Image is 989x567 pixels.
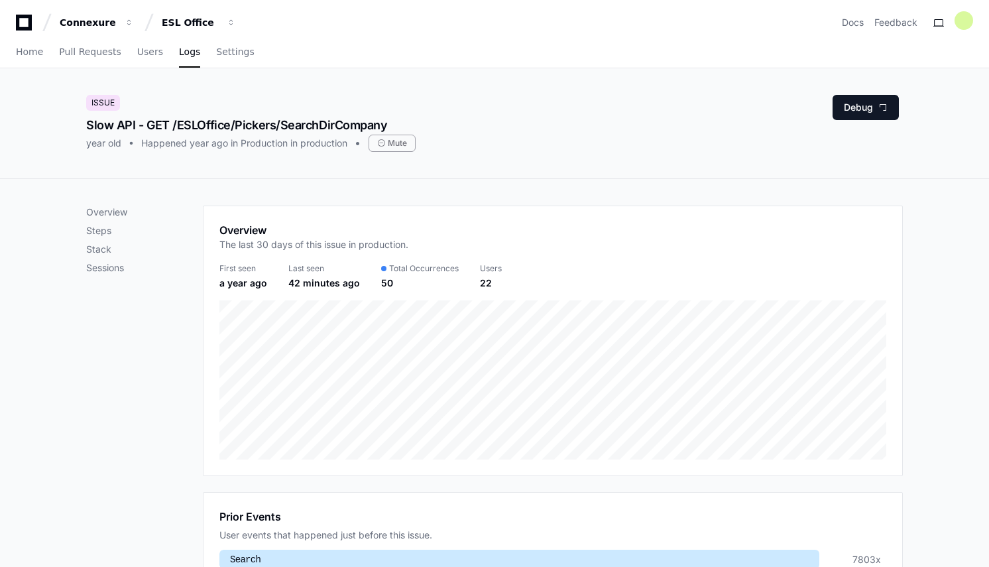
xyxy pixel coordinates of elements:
[137,37,163,68] a: Users
[216,48,254,56] span: Settings
[86,137,121,150] div: year old
[369,135,416,152] div: Mute
[219,263,267,274] div: First seen
[219,509,281,525] h1: Prior Events
[86,224,203,237] p: Steps
[179,48,200,56] span: Logs
[162,16,219,29] div: ESL Office
[219,277,267,290] div: a year ago
[219,529,886,542] div: User events that happened just before this issue.
[60,16,117,29] div: Connexure
[59,37,121,68] a: Pull Requests
[141,137,347,150] div: Happened year ago in Production in production
[179,37,200,68] a: Logs
[230,554,261,565] span: Search
[389,263,459,274] span: Total Occurrences
[86,243,203,256] p: Stack
[16,48,43,56] span: Home
[288,277,360,290] div: 42 minutes ago
[86,261,203,275] p: Sessions
[216,37,254,68] a: Settings
[874,16,917,29] button: Feedback
[288,263,360,274] div: Last seen
[54,11,139,34] button: Connexure
[156,11,241,34] button: ESL Office
[480,263,502,274] div: Users
[842,16,864,29] a: Docs
[833,95,899,120] button: Debug
[137,48,163,56] span: Users
[219,222,886,259] app-pz-page-link-header: Overview
[219,238,408,251] p: The last 30 days of this issue in production.
[86,116,416,135] div: Slow API - GET /ESLOffice/Pickers/SearchDirCompany
[86,206,203,219] p: Overview
[59,48,121,56] span: Pull Requests
[16,37,43,68] a: Home
[86,95,120,111] div: Issue
[381,277,459,290] div: 50
[852,553,881,566] div: 7803x
[480,277,502,290] div: 22
[219,222,408,238] h1: Overview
